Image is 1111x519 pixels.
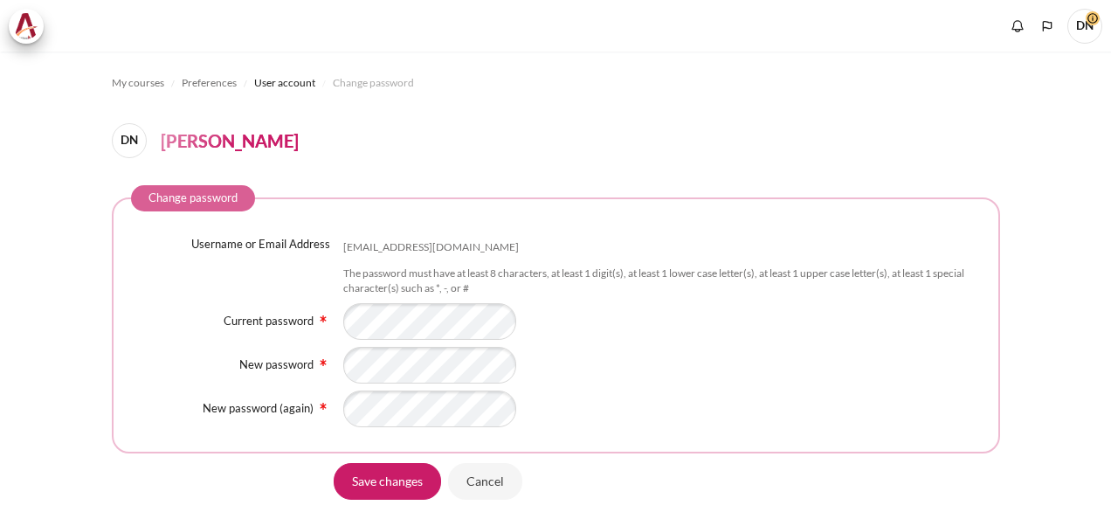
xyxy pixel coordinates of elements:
a: My courses [112,73,164,93]
a: Change password [333,73,414,93]
input: Cancel [448,463,522,500]
img: Required [316,356,330,370]
span: DN [112,123,147,158]
img: Required [316,399,330,413]
div: The password must have at least 8 characters, at least 1 digit(s), at least 1 lower case letter(s... [343,266,981,296]
input: Save changes [334,463,441,500]
a: Preferences [182,73,237,93]
span: Required [316,356,330,366]
a: Architeck Architeck [9,9,52,44]
span: Preferences [182,75,237,91]
span: Change password [333,75,414,91]
h4: [PERSON_NAME] [161,128,299,154]
a: User menu [1067,9,1102,44]
span: My courses [112,75,164,91]
legend: Change password [131,185,255,211]
span: User account [254,75,315,91]
label: New password (again) [203,401,314,415]
label: Current password [224,314,314,328]
label: Username or Email Address [191,236,330,253]
div: [EMAIL_ADDRESS][DOMAIN_NAME] [343,240,519,255]
span: Required [316,312,330,322]
nav: Navigation bar [112,69,1000,97]
img: Required [316,312,330,326]
button: Languages [1034,13,1060,39]
div: Show notification window with no new notifications [1004,13,1031,39]
a: DN [112,123,154,158]
span: Required [316,399,330,410]
span: DN [1067,9,1102,44]
label: New password [239,357,314,371]
img: Architeck [14,13,38,39]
